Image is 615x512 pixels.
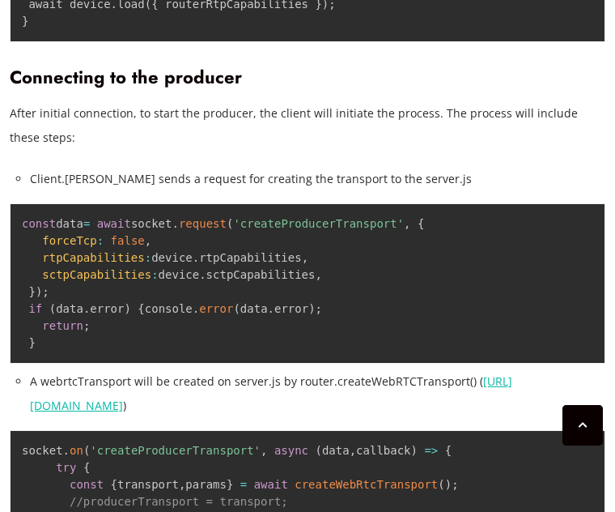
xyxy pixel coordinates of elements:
[233,302,240,315] span: (
[42,251,144,264] span: rtpCapabilities
[199,302,233,315] span: error
[322,444,411,457] span: data callback
[28,285,35,298] span: }
[445,478,452,491] span: )
[268,302,274,315] span: .
[404,217,410,230] span: ,
[111,234,145,247] span: false
[227,217,233,230] span: (
[315,268,321,281] span: ,
[111,478,117,491] span: {
[83,302,90,315] span: .
[70,478,104,491] span: const
[30,167,605,191] li: Client.[PERSON_NAME] sends a request for creating the transport to the server.js
[97,217,131,230] span: await
[83,217,90,230] span: =
[49,302,56,315] span: (
[261,444,267,457] span: ,
[233,217,404,230] span: 'createProducerTransport'
[193,302,199,315] span: .
[438,478,444,491] span: (
[70,444,83,457] span: on
[83,444,90,457] span: (
[138,302,144,315] span: {
[179,217,227,230] span: request
[452,478,458,491] span: ;
[193,251,199,264] span: .
[411,444,418,457] span: )
[70,495,288,508] span: //producerTransport = transport;
[295,478,438,491] span: createWebRtcTransport
[36,285,42,298] span: )
[42,268,151,281] span: sctpCapabilities
[227,478,233,491] span: }
[22,217,56,230] span: const
[302,251,308,264] span: ,
[145,234,151,247] span: ,
[445,444,452,457] span: {
[308,302,315,315] span: )
[418,217,424,230] span: {
[316,444,322,457] span: (
[42,319,83,332] span: return
[83,461,90,474] span: {
[42,234,96,247] span: forceTcp
[10,101,605,150] p: After initial connection, to start the producer, the client will initiate the process. The proces...
[240,478,247,491] span: =
[97,234,104,247] span: :
[28,336,35,349] span: }
[274,444,308,457] span: async
[350,444,356,457] span: ,
[56,461,76,474] span: try
[63,444,70,457] span: .
[28,302,42,315] span: if
[22,217,424,349] code: data socket device rtpCapabilities device sctpCapabilities data error console data error
[124,302,130,315] span: )
[10,66,605,88] h3: Connecting to the producer
[254,478,288,491] span: await
[30,369,605,418] li: A webrtcTransport will be created on server.js by router.createWebRTCTransport() ( )
[172,217,178,230] span: .
[83,319,90,332] span: ;
[151,268,158,281] span: :
[145,251,151,264] span: :
[42,285,49,298] span: ;
[424,444,438,457] span: =>
[199,268,206,281] span: .
[179,478,185,491] span: ,
[316,302,322,315] span: ;
[90,444,261,457] span: 'createProducerTransport'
